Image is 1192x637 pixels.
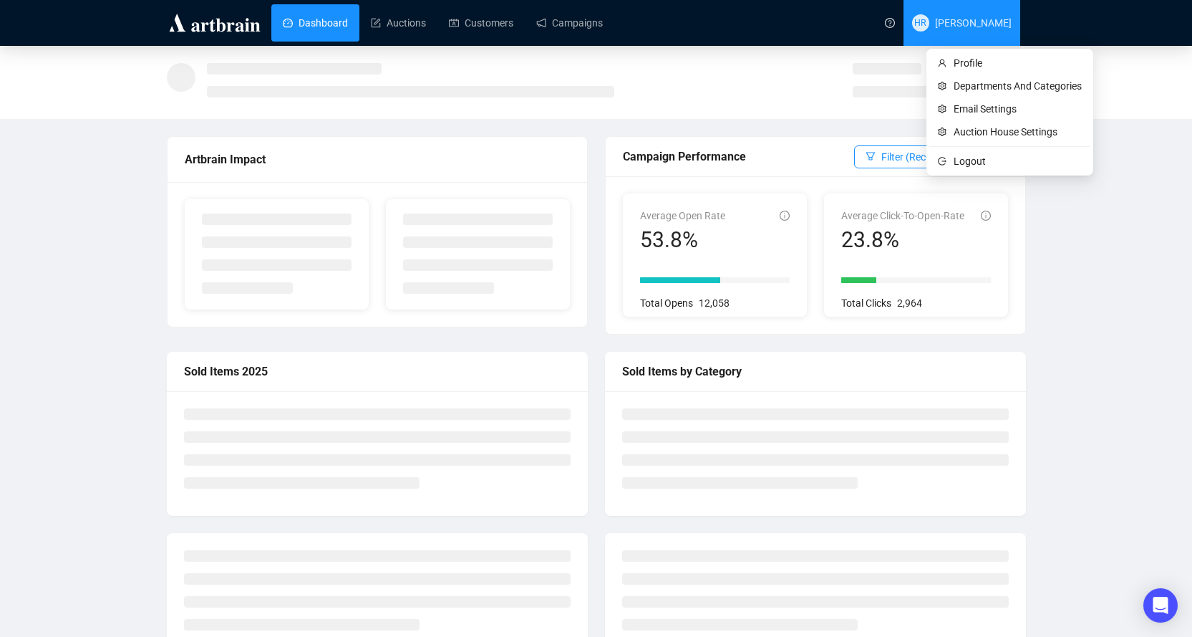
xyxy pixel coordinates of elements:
[1143,588,1178,623] div: Open Intercom Messenger
[938,157,948,166] span: logout
[185,150,570,168] div: Artbrain Impact
[938,105,948,113] span: setting
[938,128,948,136] span: setting
[640,297,693,309] span: Total Opens
[897,297,922,309] span: 2,964
[841,210,964,221] span: Average Click-To-Open-Rate
[780,211,790,221] span: info-circle
[938,82,948,90] span: setting
[935,17,1012,29] span: [PERSON_NAME]
[885,18,895,28] span: question-circle
[283,4,348,42] a: Dashboard
[854,145,1008,168] button: Filter (Recommendations)
[371,4,426,42] a: Auctions
[184,363,571,380] div: Sold Items 2025
[938,59,948,67] span: user
[954,124,1082,140] span: Auction House Settings
[640,226,725,254] div: 53.8%
[954,55,1082,71] span: Profile
[954,101,1082,117] span: Email Settings
[167,11,263,34] img: logo
[699,297,730,309] span: 12,058
[841,297,891,309] span: Total Clicks
[841,226,964,254] div: 23.8%
[954,78,1082,94] span: Departments And Categories
[914,16,926,30] span: HR
[981,211,991,221] span: info-circle
[866,151,876,161] span: filter
[640,210,725,221] span: Average Open Rate
[954,153,1082,169] span: Logout
[623,148,854,166] div: Campaign Performance
[449,4,513,42] a: Customers
[536,4,603,42] a: Campaigns
[881,149,997,165] span: Filter (Recommendations)
[622,363,1009,380] div: Sold Items by Category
